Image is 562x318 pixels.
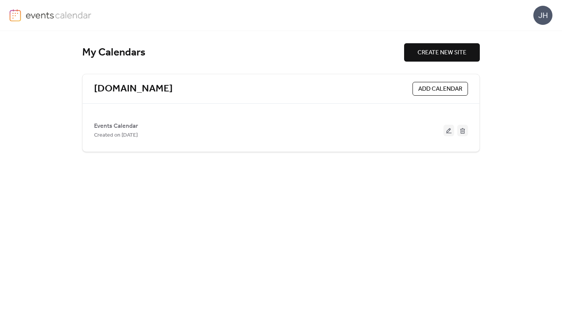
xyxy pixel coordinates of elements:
img: logo [10,9,21,21]
button: ADD CALENDAR [413,82,468,96]
span: Events Calendar [94,122,138,131]
div: My Calendars [82,46,404,59]
a: [DOMAIN_NAME] [94,83,173,95]
button: CREATE NEW SITE [404,43,480,62]
div: JH [533,6,552,25]
span: CREATE NEW SITE [417,48,466,57]
span: ADD CALENDAR [418,85,462,94]
a: Events Calendar [94,124,138,128]
img: logo-type [26,9,92,21]
span: Created on [DATE] [94,131,138,140]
